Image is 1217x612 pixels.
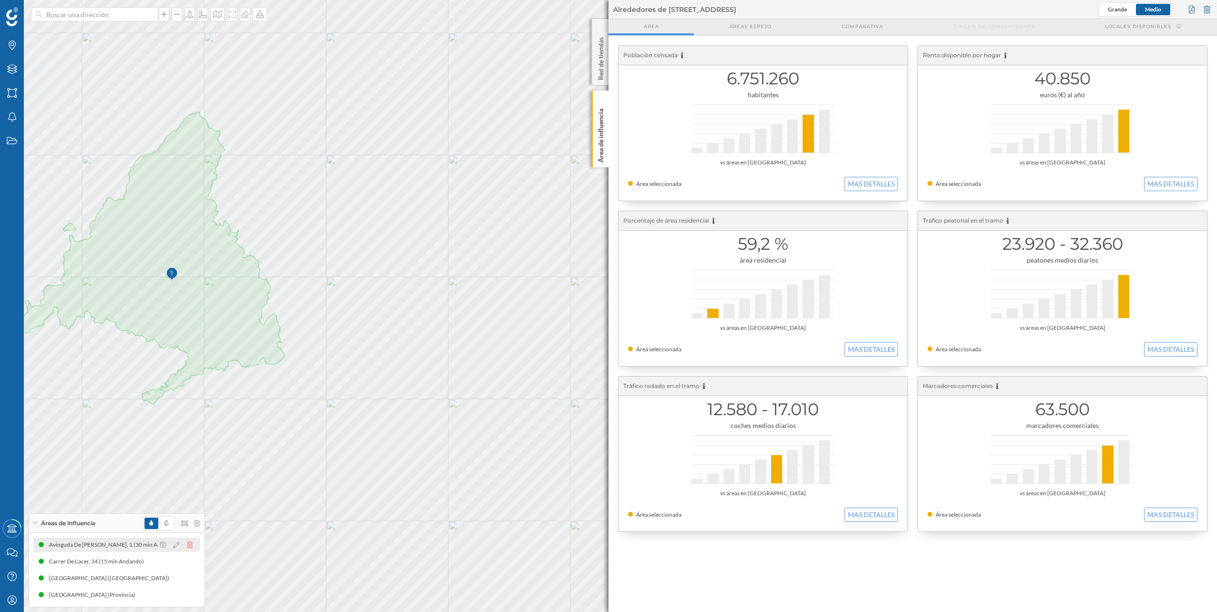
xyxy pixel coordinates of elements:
[49,573,174,583] div: [GEOGRAPHIC_DATA] ([GEOGRAPHIC_DATA])
[628,400,898,418] h1: 12.580 - 17.010
[936,180,981,187] span: Área seleccionada
[628,323,898,333] div: vs áreas en [GEOGRAPHIC_DATA]
[845,342,898,357] button: MAS DETALLES
[628,489,898,498] div: vs áreas en [GEOGRAPHIC_DATA]
[49,557,149,566] div: Carrer De L'acer, 34 (15 min Andando)
[928,421,1197,430] div: marcadores comerciales
[19,7,53,15] span: Soporte
[41,519,95,528] span: Áreas de influencia
[596,33,606,80] p: Red de tiendas
[928,235,1197,253] h1: 23.920 - 32.360
[918,377,1207,396] div: Marcadores comerciales
[928,158,1197,167] div: vs áreas en [GEOGRAPHIC_DATA]
[928,489,1197,498] div: vs áreas en [GEOGRAPHIC_DATA]
[619,46,908,65] div: Población censada
[729,23,772,30] span: Áreas espejo
[1144,342,1197,357] button: MAS DETALLES
[842,23,883,30] span: Comparativa
[1144,508,1197,522] button: MAS DETALLES
[845,177,898,191] button: MAS DETALLES
[636,346,681,353] span: Área seleccionada
[845,508,898,522] button: MAS DETALLES
[636,180,681,187] span: Área seleccionada
[628,255,898,265] div: área residencial
[928,90,1197,100] div: euros (€) al año
[619,211,908,231] div: Porcentaje de área residencial
[628,158,898,167] div: vs áreas en [GEOGRAPHIC_DATA]
[636,511,681,518] span: Área seleccionada
[6,7,18,26] img: Geoblink Logo
[918,211,1207,231] div: Tráfico peatonal en el tramo
[954,23,1035,30] span: Origen de consumidores
[936,511,981,518] span: Área seleccionada
[619,377,908,396] div: Tráfico rodado en el tramo
[928,323,1197,333] div: vs áreas en [GEOGRAPHIC_DATA]
[928,255,1197,265] div: peatones medios diarios
[1105,23,1171,30] span: Locales disponibles
[628,421,898,430] div: coches medios diarios
[166,265,178,284] img: Marker
[644,23,659,30] span: Area
[613,5,736,14] span: Alrededores de [STREET_ADDRESS]
[918,46,1207,65] div: Renta disponible por hogar
[928,400,1197,418] h1: 63.500
[628,90,898,100] div: habitantes
[936,346,981,353] span: Área seleccionada
[1144,177,1197,191] button: MAS DETALLES
[628,70,898,88] h1: 6.751.260
[628,235,898,253] h1: 59,2 %
[49,590,140,600] div: [GEOGRAPHIC_DATA] (Provincia)
[1145,6,1161,13] span: Medio
[596,105,606,163] p: Área de influencia
[1108,6,1127,13] span: Grande
[49,540,184,550] div: Avinguda De [PERSON_NAME], 1 (30 min Andando)
[928,70,1197,88] h1: 40.850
